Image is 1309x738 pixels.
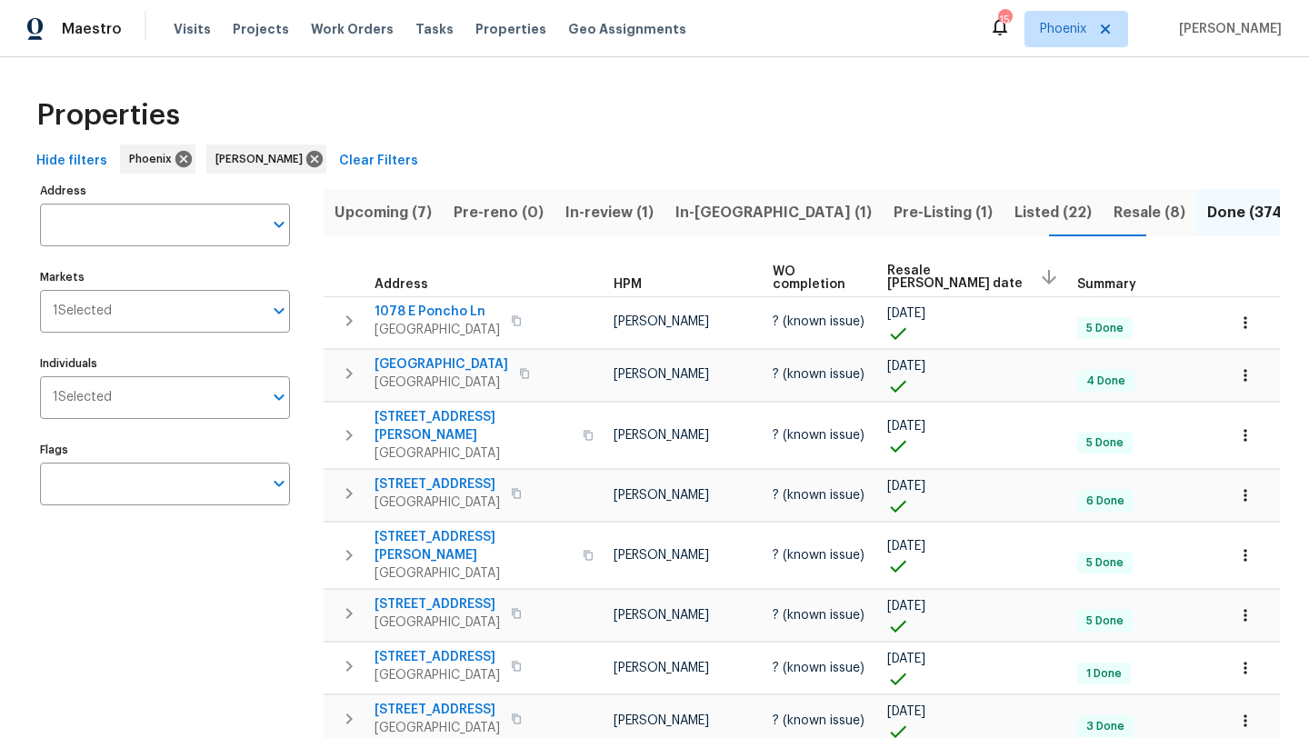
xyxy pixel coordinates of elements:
span: [PERSON_NAME] [614,549,709,562]
label: Markets [40,272,290,283]
span: [GEOGRAPHIC_DATA] [375,444,572,463]
span: 1 Selected [53,390,112,405]
span: ? (known issue) [773,609,864,622]
span: Pre-Listing (1) [894,200,993,225]
button: Open [266,298,292,324]
span: [STREET_ADDRESS][PERSON_NAME] [375,528,572,564]
span: [GEOGRAPHIC_DATA] [375,355,508,374]
span: Properties [475,20,546,38]
span: 1 Done [1079,666,1129,682]
span: [PERSON_NAME] [614,315,709,328]
span: [GEOGRAPHIC_DATA] [375,719,500,737]
span: [STREET_ADDRESS] [375,701,500,719]
span: Upcoming (7) [335,200,432,225]
span: [PERSON_NAME] [614,662,709,674]
span: [GEOGRAPHIC_DATA] [375,613,500,632]
span: [DATE] [887,360,925,373]
span: [PERSON_NAME] [614,714,709,727]
span: [DATE] [887,420,925,433]
label: Address [40,185,290,196]
div: Phoenix [120,145,195,174]
div: [PERSON_NAME] [206,145,326,174]
span: Geo Assignments [568,20,686,38]
span: Resale [PERSON_NAME] date [887,264,1024,290]
span: Maestro [62,20,122,38]
span: [STREET_ADDRESS][PERSON_NAME] [375,408,572,444]
button: Clear Filters [332,145,425,178]
span: ? (known issue) [773,662,864,674]
span: [STREET_ADDRESS] [375,595,500,613]
span: ? (known issue) [773,315,864,328]
label: Individuals [40,358,290,369]
button: Open [266,471,292,496]
span: Tasks [415,23,454,35]
span: 4 Done [1079,374,1133,389]
span: [PERSON_NAME] [1172,20,1282,38]
span: [GEOGRAPHIC_DATA] [375,564,572,583]
span: Phoenix [129,150,179,168]
span: Pre-reno (0) [454,200,544,225]
span: [DATE] [887,307,925,320]
span: [DATE] [887,653,925,665]
span: Clear Filters [339,150,418,173]
span: 1 Selected [53,304,112,319]
span: [GEOGRAPHIC_DATA] [375,494,500,512]
span: [PERSON_NAME] [614,429,709,442]
span: ? (known issue) [773,429,864,442]
span: [DATE] [887,540,925,553]
span: ? (known issue) [773,549,864,562]
div: 15 [998,11,1011,29]
span: WO completion [773,265,856,291]
span: Done (374) [1207,200,1288,225]
button: Hide filters [29,145,115,178]
span: [PERSON_NAME] [614,609,709,622]
button: Open [266,384,292,410]
span: 5 Done [1079,555,1131,571]
span: Projects [233,20,289,38]
span: Work Orders [311,20,394,38]
span: HPM [614,278,642,291]
span: [GEOGRAPHIC_DATA] [375,374,508,392]
span: In-review (1) [565,200,654,225]
span: 6 Done [1079,494,1132,509]
span: [PERSON_NAME] [614,368,709,381]
span: Properties [36,106,180,125]
span: ? (known issue) [773,368,864,381]
span: Address [375,278,428,291]
span: 1078 E Poncho Ln [375,303,500,321]
span: 5 Done [1079,435,1131,451]
span: [PERSON_NAME] [215,150,310,168]
span: In-[GEOGRAPHIC_DATA] (1) [675,200,872,225]
span: [DATE] [887,600,925,613]
span: Listed (22) [1014,200,1092,225]
span: [STREET_ADDRESS] [375,648,500,666]
span: Hide filters [36,150,107,173]
span: [GEOGRAPHIC_DATA] [375,321,500,339]
span: Summary [1077,278,1136,291]
span: Visits [174,20,211,38]
span: 5 Done [1079,321,1131,336]
span: [DATE] [887,480,925,493]
span: Resale (8) [1114,200,1185,225]
span: 3 Done [1079,719,1132,734]
span: [DATE] [887,705,925,718]
button: Open [266,212,292,237]
span: [STREET_ADDRESS] [375,475,500,494]
span: [GEOGRAPHIC_DATA] [375,666,500,684]
span: [PERSON_NAME] [614,489,709,502]
span: Phoenix [1040,20,1086,38]
span: ? (known issue) [773,714,864,727]
span: 5 Done [1079,613,1131,629]
label: Flags [40,444,290,455]
span: ? (known issue) [773,489,864,502]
